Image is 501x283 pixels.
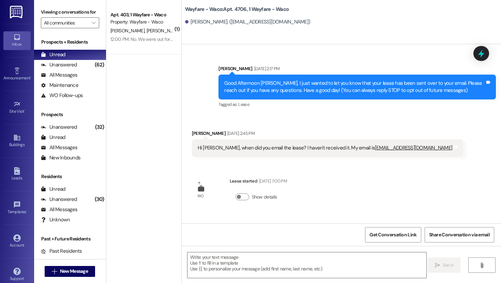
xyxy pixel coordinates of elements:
[26,208,27,213] span: •
[198,144,453,152] div: Hi [PERSON_NAME], when did you email the lease? I haven't received it. My email is
[45,266,95,277] button: New Message
[41,61,77,68] div: Unanswered
[110,11,173,18] div: Apt. 403, 1 Wayfare - Waco
[34,111,106,118] div: Prospects
[257,177,287,185] div: [DATE] 7:00 PM
[230,177,287,187] div: Lease started
[253,65,280,72] div: [DATE] 2:17 PM
[425,227,494,242] button: Share Conversation via email
[110,18,173,26] div: Property: Wayfare - Waco
[197,192,204,200] div: WO
[224,80,485,94] div: Good Afternoon [PERSON_NAME], I just wanted to let you know that your lease has been sent over to...
[41,82,78,89] div: Maintenance
[52,269,57,274] i: 
[41,186,65,193] div: Unread
[238,101,249,107] span: Lease
[41,258,87,265] div: Future Residents
[41,154,80,161] div: New Inbounds
[41,72,77,79] div: All Messages
[10,6,24,18] img: ResiDesk Logo
[41,144,77,151] div: All Messages
[3,98,31,117] a: Site Visit •
[92,20,95,26] i: 
[3,165,31,184] a: Leads
[443,262,453,269] span: Send
[41,206,77,213] div: All Messages
[34,173,106,180] div: Residents
[34,38,106,46] div: Prospects + Residents
[41,216,70,223] div: Unknown
[226,130,255,137] div: [DATE] 2:45 PM
[3,31,31,50] a: Inbox
[365,227,421,242] button: Get Conversation Link
[93,194,106,205] div: (30)
[192,130,464,139] div: [PERSON_NAME]
[429,231,490,238] span: Share Conversation via email
[3,199,31,217] a: Templates •
[3,132,31,150] a: Buildings
[218,99,496,109] div: Tagged as:
[30,75,31,79] span: •
[60,268,88,275] span: New Message
[41,196,77,203] div: Unanswered
[3,232,31,251] a: Account
[369,231,416,238] span: Get Conversation Link
[41,7,99,17] label: Viewing conversations for
[41,51,65,58] div: Unread
[218,65,496,75] div: [PERSON_NAME]
[110,36,218,42] div: 12:00 PM: No. We were out for about an hour last night
[41,92,83,99] div: WO Follow-ups
[110,28,147,34] span: [PERSON_NAME]
[44,17,88,28] input: All communities
[185,18,310,26] div: [PERSON_NAME]. ([EMAIL_ADDRESS][DOMAIN_NAME])
[41,248,82,255] div: Past Residents
[25,108,26,113] span: •
[34,235,106,242] div: Past + Future Residents
[252,193,277,201] label: Show details
[185,6,289,13] b: Wayfare - Waco: Apt. 4706, 1 Wayfare - Waco
[479,263,484,268] i: 
[41,124,77,131] div: Unanswered
[435,263,440,268] i: 
[93,122,106,132] div: (32)
[428,257,461,273] button: Send
[375,144,452,151] a: [EMAIL_ADDRESS][DOMAIN_NAME]
[146,28,180,34] span: [PERSON_NAME]
[41,134,65,141] div: Unread
[93,60,106,70] div: (62)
